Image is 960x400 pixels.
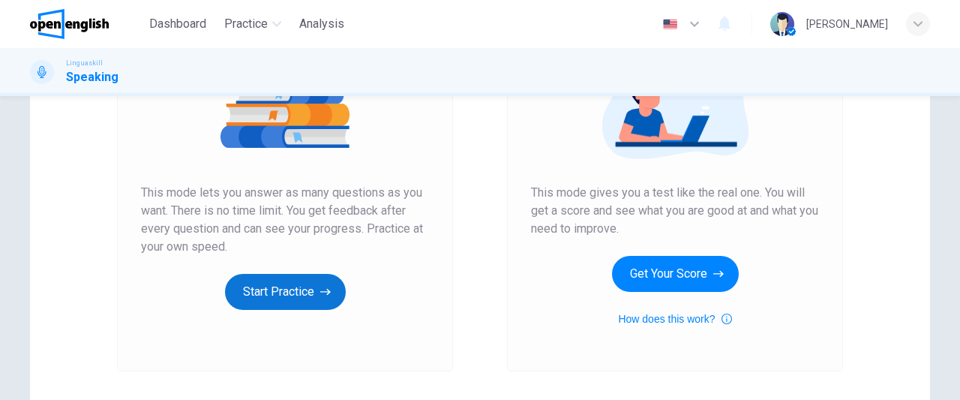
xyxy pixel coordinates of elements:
span: This mode gives you a test like the real one. You will get a score and see what you are good at a... [531,184,819,238]
button: Practice [218,11,287,38]
button: Get Your Score [612,256,739,292]
div: [PERSON_NAME] [806,15,888,33]
button: Dashboard [143,11,212,38]
img: OpenEnglish logo [30,9,109,39]
a: OpenEnglish logo [30,9,143,39]
button: Analysis [293,11,350,38]
img: Profile picture [770,12,794,36]
button: Start Practice [225,274,346,310]
span: Analysis [299,15,344,33]
h1: Speaking [66,68,118,86]
span: Dashboard [149,15,206,33]
button: How does this work? [618,310,731,328]
img: en [661,19,679,30]
span: Practice [224,15,268,33]
span: Linguaskill [66,58,103,68]
span: This mode lets you answer as many questions as you want. There is no time limit. You get feedback... [141,184,429,256]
